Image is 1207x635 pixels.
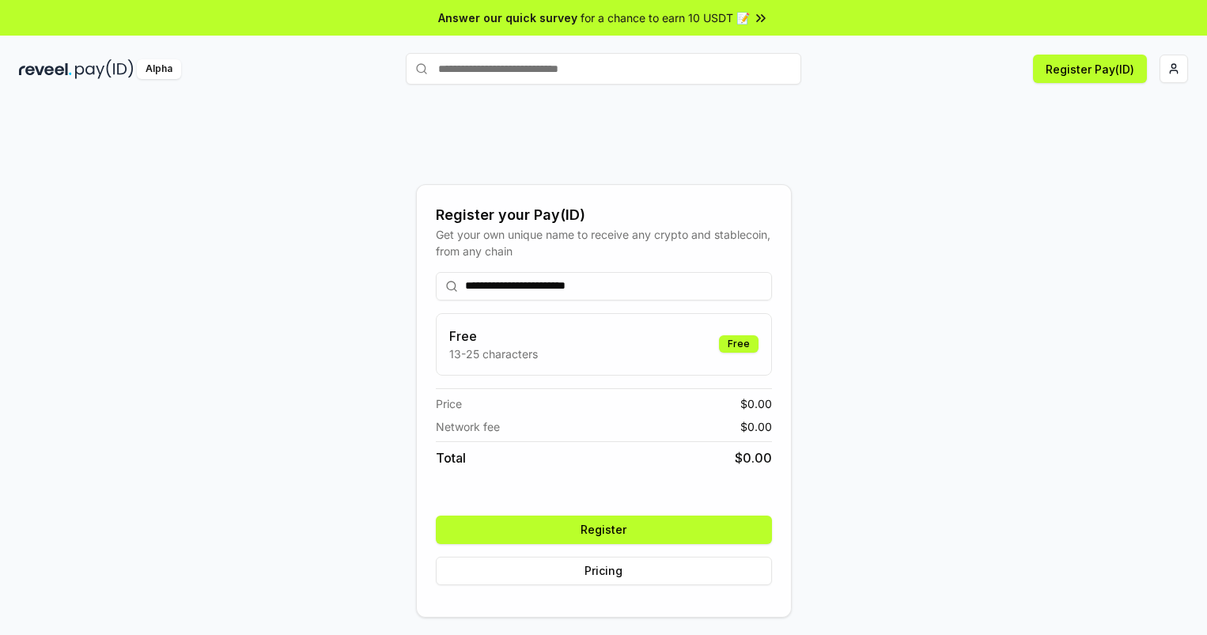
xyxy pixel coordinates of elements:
[19,59,72,79] img: reveel_dark
[436,516,772,544] button: Register
[436,204,772,226] div: Register your Pay(ID)
[1033,55,1147,83] button: Register Pay(ID)
[449,327,538,346] h3: Free
[137,59,181,79] div: Alpha
[740,418,772,435] span: $ 0.00
[438,9,577,26] span: Answer our quick survey
[735,448,772,467] span: $ 0.00
[436,557,772,585] button: Pricing
[581,9,750,26] span: for a chance to earn 10 USDT 📝
[436,395,462,412] span: Price
[75,59,134,79] img: pay_id
[436,226,772,259] div: Get your own unique name to receive any crypto and stablecoin, from any chain
[436,448,466,467] span: Total
[719,335,759,353] div: Free
[436,418,500,435] span: Network fee
[449,346,538,362] p: 13-25 characters
[740,395,772,412] span: $ 0.00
